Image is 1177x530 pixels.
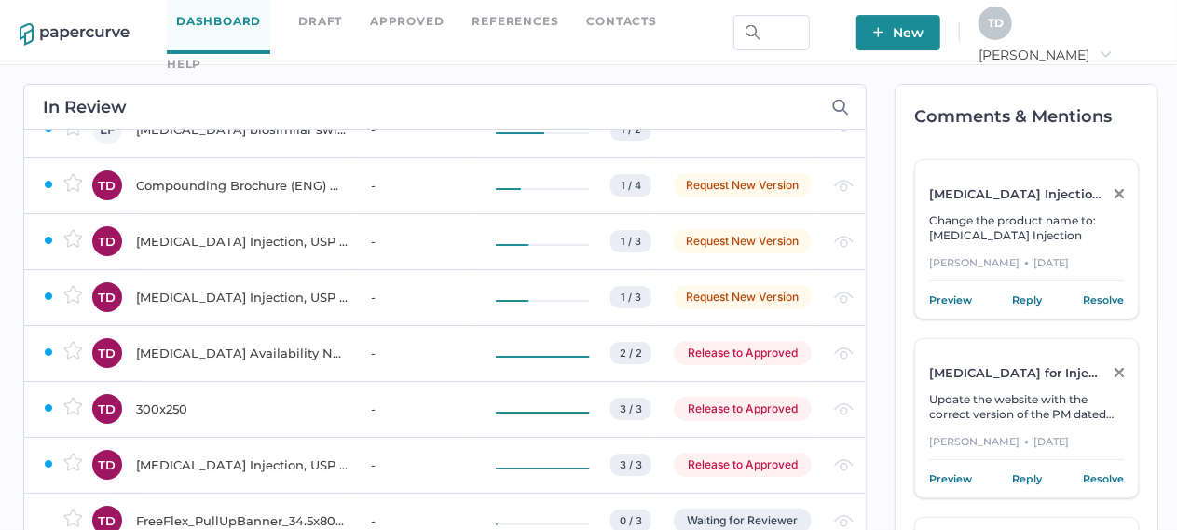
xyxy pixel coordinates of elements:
div: 1 / 4 [610,174,651,197]
img: eye-light-gray.b6d092a5.svg [834,292,854,304]
img: plus-white.e19ec114.svg [873,27,883,37]
div: ● [1024,254,1029,271]
img: ZaPP2z7XVwAAAABJRU5ErkJggg== [43,291,54,302]
div: 3 / 3 [610,454,651,476]
div: Request New Version [674,285,812,309]
td: - [352,381,477,437]
div: Compounding Brochure (ENG) HC-003E-2025.04.09 01 [136,174,349,197]
i: arrow_right [1099,48,1112,61]
img: close-grey.86d01b58.svg [1115,189,1124,198]
td: - [352,102,477,157]
img: eye-light-gray.b6d092a5.svg [834,236,854,248]
input: Search Workspace [733,15,810,50]
a: Reply [1012,469,1042,488]
div: [PERSON_NAME] [DATE] [929,433,1124,460]
h2: In Review [43,99,127,116]
div: [PERSON_NAME] [DATE] [929,254,1124,281]
img: eye-light-gray.b6d092a5.svg [834,347,854,360]
img: eye-light-gray.b6d092a5.svg [834,403,854,415]
td: - [352,269,477,325]
div: help [167,54,201,75]
div: 1 / 3 [610,286,651,308]
a: Preview [929,469,972,488]
a: Resolve [1083,469,1124,488]
img: ZaPP2z7XVwAAAABJRU5ErkJggg== [43,235,54,246]
td: - [352,325,477,381]
img: search-icon-expand.c6106642.svg [832,99,849,116]
div: LF [92,115,122,144]
img: star-inactive.70f2008a.svg [63,229,83,248]
img: star-inactive.70f2008a.svg [63,341,83,360]
img: star-inactive.70f2008a.svg [63,397,83,415]
img: ZaPP2z7XVwAAAABJRU5ErkJggg== [43,458,54,469]
div: [MEDICAL_DATA] biosimilar switch notice [136,118,349,141]
span: New [873,15,924,50]
button: New [856,15,940,50]
div: 3 / 3 [610,398,651,420]
img: ZaPP2z7XVwAAAABJRU5ErkJggg== [43,402,54,414]
div: [MEDICAL_DATA] Injection, USP - [DATE] [929,186,1104,201]
div: Request New Version [674,229,812,253]
div: [MEDICAL_DATA] for Injection, USP - [DATE] [929,365,1104,380]
span: [PERSON_NAME] [979,47,1112,63]
img: ZaPP2z7XVwAAAABJRU5ErkJggg== [43,347,54,358]
div: Release to Approved [674,397,812,421]
img: ZaPP2z7XVwAAAABJRU5ErkJggg== [43,179,54,190]
img: papercurve-logo-colour.7244d18c.svg [20,23,130,46]
div: Request New Version [674,173,812,197]
div: 2 / 2 [610,342,651,364]
img: star-inactive.70f2008a.svg [63,453,83,471]
div: TD [92,394,122,424]
a: Reply [1012,291,1042,309]
div: Release to Approved [674,341,812,365]
div: TD [92,450,122,480]
div: 300x250 [136,398,349,420]
td: - [352,157,477,213]
span: T D [988,16,1004,30]
img: eye-light-gray.b6d092a5.svg [834,459,854,471]
div: Release to Approved [674,453,812,477]
h2: Comments & Mentions [914,108,1157,125]
img: star-inactive.70f2008a.svg [63,173,83,192]
img: star-inactive.70f2008a.svg [63,285,83,304]
td: - [352,437,477,493]
div: [MEDICAL_DATA] Availability Notice [DATE] FR [136,342,349,364]
div: [MEDICAL_DATA] Injection, USP - [DATE] [136,454,349,476]
img: star-inactive.70f2008a.svg [63,509,83,527]
img: eye-light-gray.b6d092a5.svg [834,180,854,192]
img: close-grey.86d01b58.svg [1115,368,1124,377]
a: Preview [929,291,972,309]
a: Contacts [587,11,657,32]
td: - [352,213,477,269]
div: 1 / 2 [610,118,651,141]
div: [MEDICAL_DATA] Injection, USP - [DATE] [136,286,349,308]
a: Draft [298,11,342,32]
a: Resolve [1083,291,1124,309]
a: References [472,11,559,32]
div: TD [92,338,122,368]
img: search.bf03fe8b.svg [746,25,760,40]
div: TD [92,170,122,200]
div: TD [92,226,122,256]
span: Change the product name to: [MEDICAL_DATA] Injection [929,213,1096,242]
a: Approved [370,11,444,32]
div: [MEDICAL_DATA] Injection, USP - [DATE] [136,230,349,252]
img: eye-light-gray.b6d092a5.svg [834,515,854,527]
div: 1 / 3 [610,230,651,252]
div: ● [1024,433,1029,450]
div: TD [92,282,122,312]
